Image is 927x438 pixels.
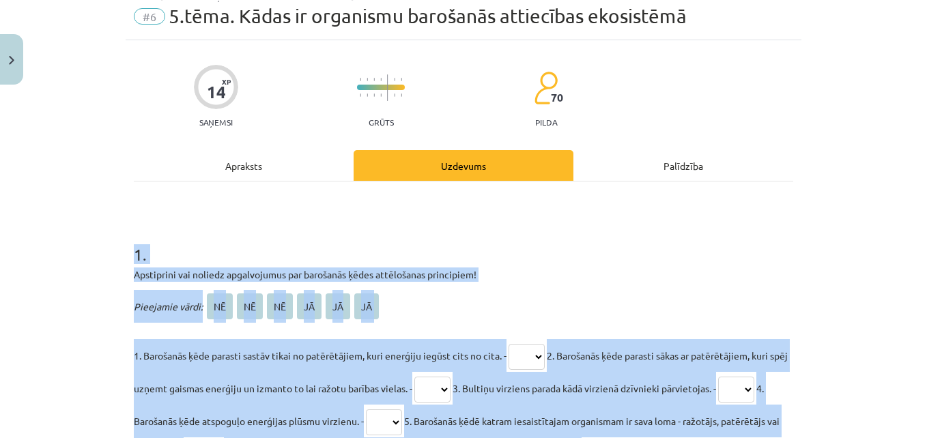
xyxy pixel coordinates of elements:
[222,78,231,85] span: XP
[169,5,687,27] span: 5.tēma. Kādas ir organismu barošanās attiecības ekosistēmā
[354,293,379,319] span: JĀ
[394,78,395,81] img: icon-short-line-57e1e144782c952c97e751825c79c345078a6d821885a25fce030b3d8c18986b.svg
[394,93,395,97] img: icon-short-line-57e1e144782c952c97e751825c79c345078a6d821885a25fce030b3d8c18986b.svg
[453,382,716,394] span: 3. Bultiņu virziens parada kādā virzienā dzīvnieki pārvietojas. -
[326,293,350,319] span: JĀ
[267,293,293,319] span: NĒ
[134,300,203,312] span: Pieejamie vārdi:
[373,78,375,81] img: icon-short-line-57e1e144782c952c97e751825c79c345078a6d821885a25fce030b3d8c18986b.svg
[387,74,388,101] img: icon-long-line-d9ea69661e0d244f92f715978eff75569469978d946b2353a9bb055b3ed8787d.svg
[134,150,354,181] div: Apraksts
[9,56,14,65] img: icon-close-lesson-0947bae3869378f0d4975bcd49f059093ad1ed9edebbc8119c70593378902aed.svg
[237,293,263,319] span: NĒ
[367,93,368,97] img: icon-short-line-57e1e144782c952c97e751825c79c345078a6d821885a25fce030b3d8c18986b.svg
[360,78,361,81] img: icon-short-line-57e1e144782c952c97e751825c79c345078a6d821885a25fce030b3d8c18986b.svg
[369,117,394,127] p: Grūts
[297,293,322,319] span: JĀ
[207,83,226,102] div: 14
[134,8,165,25] span: #6
[401,93,402,97] img: icon-short-line-57e1e144782c952c97e751825c79c345078a6d821885a25fce030b3d8c18986b.svg
[401,78,402,81] img: icon-short-line-57e1e144782c952c97e751825c79c345078a6d821885a25fce030b3d8c18986b.svg
[380,93,382,97] img: icon-short-line-57e1e144782c952c97e751825c79c345078a6d821885a25fce030b3d8c18986b.svg
[573,150,793,181] div: Palīdzība
[354,150,573,181] div: Uzdevums
[134,221,793,263] h1: 1 .
[207,293,233,319] span: NĒ
[534,71,558,105] img: students-c634bb4e5e11cddfef0936a35e636f08e4e9abd3cc4e673bd6f9a4125e45ecb1.svg
[134,267,793,282] p: Apstiprini vai noliedz apgalvojumus par barošanās ķēdes attēlošanas principiem!
[367,78,368,81] img: icon-short-line-57e1e144782c952c97e751825c79c345078a6d821885a25fce030b3d8c18986b.svg
[551,91,563,104] span: 70
[194,117,238,127] p: Saņemsi
[535,117,557,127] p: pilda
[373,93,375,97] img: icon-short-line-57e1e144782c952c97e751825c79c345078a6d821885a25fce030b3d8c18986b.svg
[380,78,382,81] img: icon-short-line-57e1e144782c952c97e751825c79c345078a6d821885a25fce030b3d8c18986b.svg
[134,349,507,362] span: 1. Barošanās ķēde parasti sastāv tikai no patērētājiem, kuri enerģiju iegūst cits no cita. -
[360,93,361,97] img: icon-short-line-57e1e144782c952c97e751825c79c345078a6d821885a25fce030b3d8c18986b.svg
